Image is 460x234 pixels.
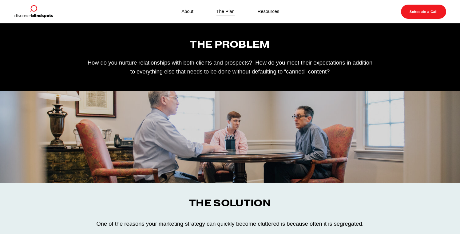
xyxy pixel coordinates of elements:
img: Discover Blind Spots [14,5,53,19]
p: One of the reasons your marketing strategy can quickly become cluttered is because often it is se... [51,219,409,228]
a: The Plan [216,8,235,16]
a: About [181,8,193,16]
a: Resources [258,8,280,16]
p: How do you nurture relationships with both clients and prospects? How do you meet their expectati... [14,58,446,76]
h3: The Solution [14,198,446,209]
a: Schedule a Call [401,5,446,19]
h3: The Problem [14,39,446,50]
